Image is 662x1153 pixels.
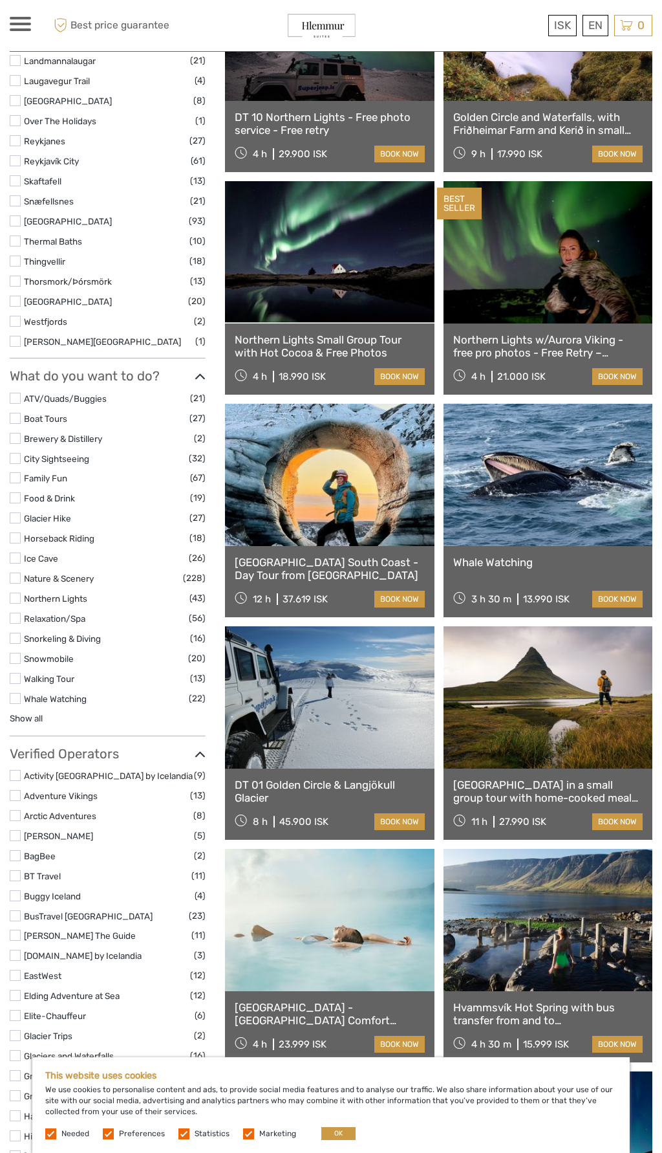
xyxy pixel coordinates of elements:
span: (20) [188,651,206,666]
a: Glacier Trips [24,1031,72,1041]
span: (10) [189,234,206,248]
span: (23) [189,908,206,923]
label: Preferences [119,1128,165,1139]
span: (56) [189,611,206,626]
a: Snowmobile [24,653,74,664]
a: Elding Adventure at Sea [24,991,120,1001]
span: (2) [194,1028,206,1043]
a: book now [592,1036,643,1053]
span: (11) [191,868,206,883]
a: Whale Watching [453,556,643,569]
span: (20) [188,294,206,309]
span: (18) [189,254,206,269]
span: (228) [183,571,206,586]
a: Brewery & Distillery [24,434,102,444]
a: Laugavegur Trail [24,76,90,86]
a: Westfjords [24,316,67,327]
label: Marketing [259,1128,296,1139]
div: We use cookies to personalise content and ads, to provide social media features and to analyse ou... [32,1057,630,1153]
span: (32) [189,451,206,466]
a: Snæfellsnes [24,196,74,206]
a: DT 01 Golden Circle & Langjökull Glacier [235,778,424,805]
a: book now [374,591,425,608]
a: Hidden Iceland [24,1131,84,1141]
div: 21.000 ISK [497,371,546,382]
span: (4) [195,888,206,903]
h3: What do you want to do? [10,368,206,384]
span: (19) [190,490,206,505]
a: Glaciers and Waterfalls [24,1051,114,1061]
span: (13) [190,671,206,686]
a: Thorsmork/Þórsmörk [24,276,112,287]
a: Nature & Scenery [24,573,94,584]
span: (6) [195,1008,206,1023]
span: (11) [191,928,206,943]
a: book now [592,146,643,162]
a: book now [592,813,643,830]
a: Northern Lights [24,593,87,604]
a: BusTravel [GEOGRAPHIC_DATA] [24,911,153,921]
a: Food & Drink [24,493,75,503]
span: (8) [193,93,206,108]
button: Open LiveChat chat widget [149,20,164,36]
span: 8 h [253,816,268,828]
a: [GEOGRAPHIC_DATA] South Coast - Day Tour from [GEOGRAPHIC_DATA] [235,556,424,582]
a: Boat Tours [24,413,67,424]
a: EastWest [24,971,61,981]
a: Relaxation/Spa [24,613,85,624]
span: (27) [189,133,206,148]
a: [PERSON_NAME][GEOGRAPHIC_DATA] [24,336,181,347]
a: Golden Circle and Waterfalls, with Friðheimar Farm and Kerið in small group [453,111,643,137]
div: 29.900 ISK [279,148,327,160]
span: 4 h [253,1038,267,1050]
span: (21) [190,193,206,208]
span: (5) [194,828,206,843]
div: BEST SELLER [437,188,482,220]
a: book now [592,591,643,608]
a: ATV/Quads/Buggies [24,393,107,404]
a: Whale Watching [24,694,87,704]
img: General Info: [284,10,359,41]
a: Glacier Hike [24,513,71,523]
div: 18.990 ISK [279,371,326,382]
span: (93) [189,214,206,228]
a: book now [374,1036,425,1053]
span: (16) [190,631,206,646]
span: (2) [194,431,206,446]
a: book now [374,368,425,385]
a: Thingvellir [24,256,65,267]
p: We're away right now. Please check back later! [18,23,146,33]
a: Family Fun [24,473,67,483]
span: (3) [194,948,206,963]
span: (8) [193,808,206,823]
span: 3 h 30 m [471,593,511,605]
a: BT Travel [24,871,61,881]
a: Over The Holidays [24,116,96,126]
a: book now [374,813,425,830]
span: (1) [195,113,206,128]
span: 0 [635,19,646,32]
span: (2) [194,314,206,329]
div: 45.900 ISK [279,816,328,828]
span: 11 h [471,816,487,828]
a: Elite-Chauffeur [24,1011,86,1021]
span: (27) [189,511,206,525]
h3: Verified Operators [10,746,206,762]
span: 4 h 30 m [471,1038,511,1050]
span: 4 h [253,148,267,160]
span: (2) [194,848,206,863]
span: ISK [554,19,571,32]
a: Ice Cave [24,553,58,564]
span: (16) [190,1048,206,1063]
span: 12 h [253,593,271,605]
a: Reykjanes [24,136,65,146]
a: Northern Lights w/Aurora Viking - free pro photos - Free Retry – minibus [453,333,643,360]
a: [GEOGRAPHIC_DATA] [24,96,112,106]
a: Landmannalaugar [24,56,96,66]
label: Needed [61,1128,89,1139]
button: OK [321,1127,356,1140]
a: Show all [10,713,43,723]
a: Gray Line [GEOGRAPHIC_DATA] [24,1091,151,1101]
a: [DOMAIN_NAME] by Icelandia [24,950,142,961]
span: Best price guarantee [50,15,171,36]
